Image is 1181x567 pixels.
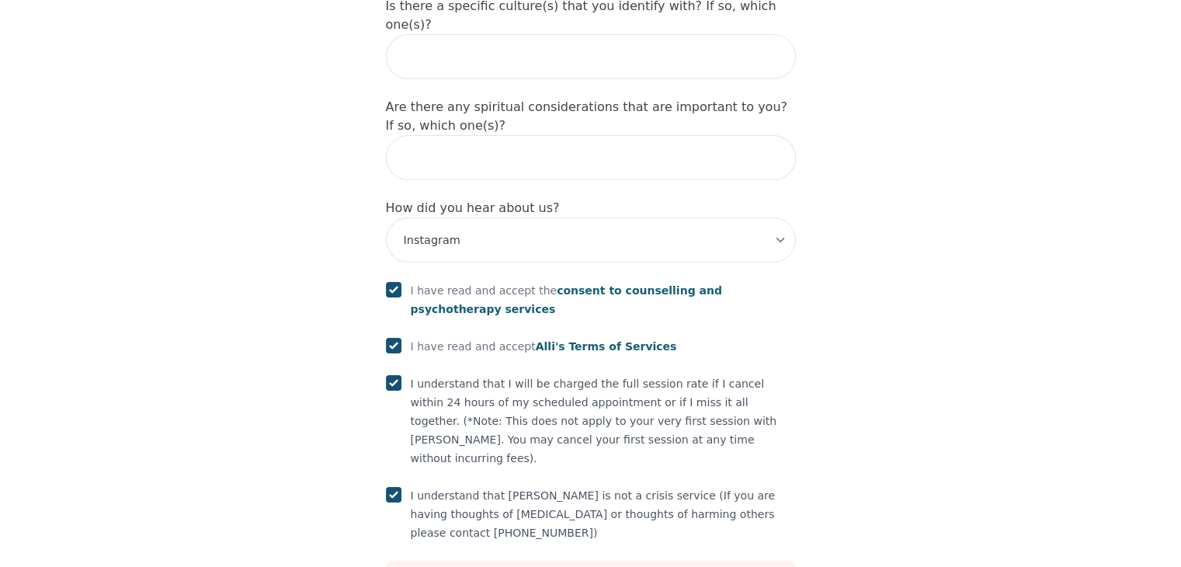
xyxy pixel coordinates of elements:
span: consent to counselling and psychotherapy services [411,284,722,315]
label: How did you hear about us? [386,200,560,215]
label: Are there any spiritual considerations that are important to you? If so, which one(s)? [386,99,787,133]
p: I understand that I will be charged the full session rate if I cancel within 24 hours of my sched... [411,374,796,468]
p: I have read and accept [411,337,677,356]
p: I understand that [PERSON_NAME] is not a crisis service (If you are having thoughts of [MEDICAL_D... [411,486,796,542]
span: Alli's Terms of Services [536,340,677,353]
p: I have read and accept the [411,281,796,318]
